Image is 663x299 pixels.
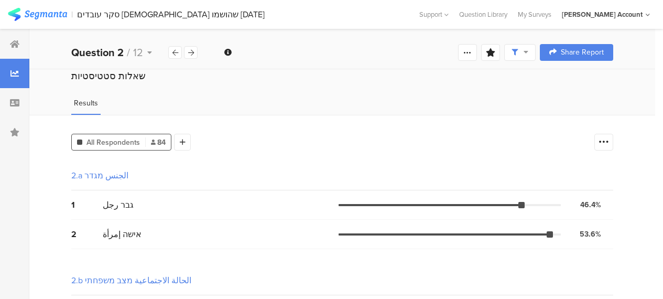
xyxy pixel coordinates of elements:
div: 53.6% [580,229,601,240]
span: Results [74,98,98,109]
span: 12 [133,45,143,60]
div: [PERSON_NAME] Account [562,9,643,19]
div: סקר עובדים [DEMOGRAPHIC_DATA] שהושמו [DATE] [77,9,265,19]
div: 1 [71,199,103,211]
div: | [71,8,73,20]
a: Question Library [454,9,513,19]
span: גבר رجل [103,199,134,211]
img: segmanta logo [8,8,67,21]
span: 84 [151,137,166,148]
span: / [127,45,130,60]
div: 2 [71,228,103,240]
b: Question 2 [71,45,124,60]
div: Support [419,6,449,23]
div: שאלות סטטיסטיות [71,69,613,83]
div: 2.a الجنس מגדר [71,169,128,181]
div: 2.b الحالة الاجتماعية מצב משפחתי [71,274,191,286]
span: All Respondents [86,137,140,148]
div: 46.4% [580,199,601,210]
span: Share Report [561,49,604,56]
span: אישה إمرأة [103,228,142,240]
a: My Surveys [513,9,557,19]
